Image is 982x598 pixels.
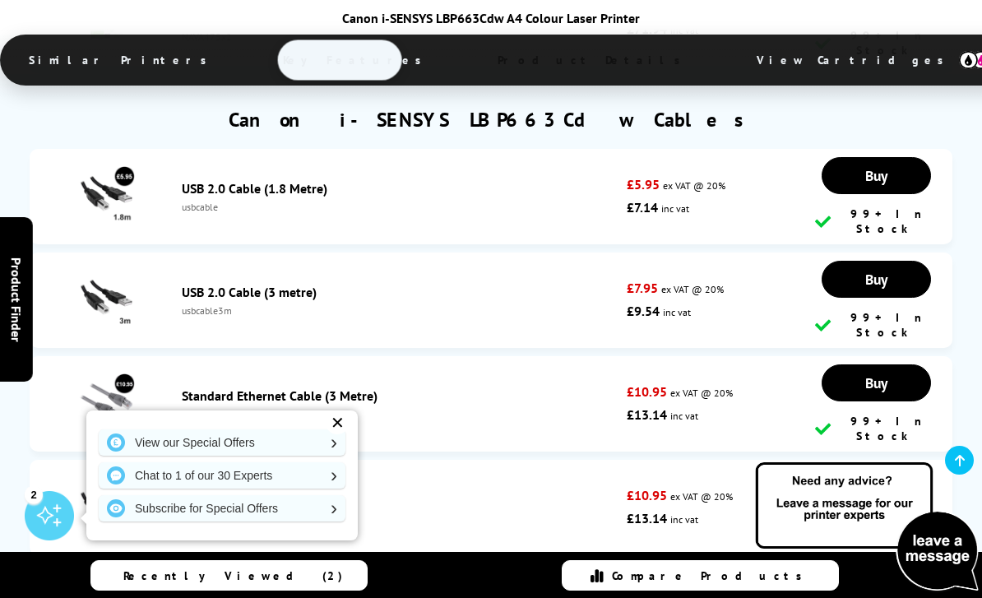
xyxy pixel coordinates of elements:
[99,429,345,456] a: View our Special Offers
[182,284,317,300] a: USB 2.0 Cable (3 metre)
[627,199,658,216] strong: £7.14
[562,560,838,591] a: Compare Products
[627,303,660,319] strong: £9.54
[752,460,982,595] img: Open Live Chat window
[670,490,733,503] span: ex VAT @ 20%
[77,373,135,431] img: Standard Ethernet Cable (3 Metre)
[663,179,725,192] span: ex VAT @ 20%
[99,462,345,489] a: Chat to 1 of our 30 Experts
[77,477,135,535] img: USB 2.0 Cable (5 Metre)
[8,257,25,341] span: Product Finder
[627,280,658,296] strong: £7.95
[865,373,887,392] span: Buy
[670,410,698,422] span: inc vat
[627,176,660,192] strong: £5.95
[815,414,938,443] div: 99+ In Stock
[90,560,367,591] a: Recently Viewed (2)
[182,201,618,213] div: usbcable
[865,166,887,185] span: Buy
[670,387,733,399] span: ex VAT @ 20%
[627,487,667,503] strong: £10.95
[182,387,378,404] a: Standard Ethernet Cable (3 Metre)
[473,40,714,80] span: Product Details
[258,40,455,80] span: Key Features
[229,107,754,132] h2: Canon i-SENSYS LBP663Cdw Cables
[670,513,698,526] span: inc vat
[627,406,667,423] strong: £13.14
[182,408,618,420] div: networkcable
[4,40,240,80] span: Similar Printers
[627,383,667,400] strong: £10.95
[182,180,327,197] a: USB 2.0 Cable (1.8 Metre)
[663,306,691,318] span: inc vat
[182,512,618,524] div: usbcable5m
[627,510,667,526] strong: £13.14
[661,283,724,295] span: ex VAT @ 20%
[123,568,343,583] span: Recently Viewed (2)
[77,166,135,224] img: USB 2.0 Cable (1.8 Metre)
[661,202,689,215] span: inc vat
[815,206,938,236] div: 99+ In Stock
[815,310,938,340] div: 99+ In Stock
[612,568,811,583] span: Compare Products
[865,270,887,289] span: Buy
[326,411,349,434] div: ✕
[182,304,618,317] div: usbcable3m
[77,270,135,327] img: USB 2.0 Cable (3 metre)
[25,485,43,503] div: 2
[99,495,345,522] a: Subscribe for Special Offers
